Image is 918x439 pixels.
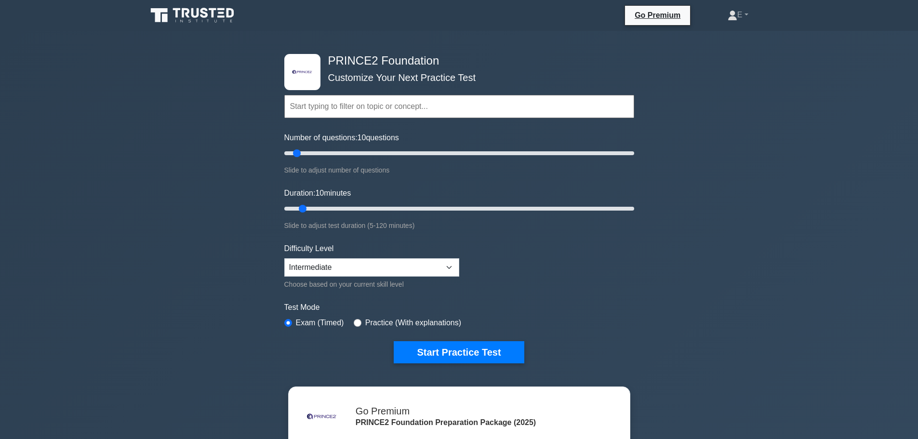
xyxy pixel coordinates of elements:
a: E [705,5,772,25]
span: 10 [358,133,366,142]
div: Slide to adjust number of questions [284,164,634,176]
a: Go Premium [629,9,686,21]
label: Duration: minutes [284,187,351,199]
label: Difficulty Level [284,243,334,254]
label: Exam (Timed) [296,317,344,329]
button: Start Practice Test [394,341,524,363]
input: Start typing to filter on topic or concept... [284,95,634,118]
label: Practice (With explanations) [365,317,461,329]
span: 10 [315,189,324,197]
h4: PRINCE2 Foundation [324,54,587,68]
div: Choose based on your current skill level [284,279,459,290]
label: Number of questions: questions [284,132,399,144]
div: Slide to adjust test duration (5-120 minutes) [284,220,634,231]
label: Test Mode [284,302,634,313]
